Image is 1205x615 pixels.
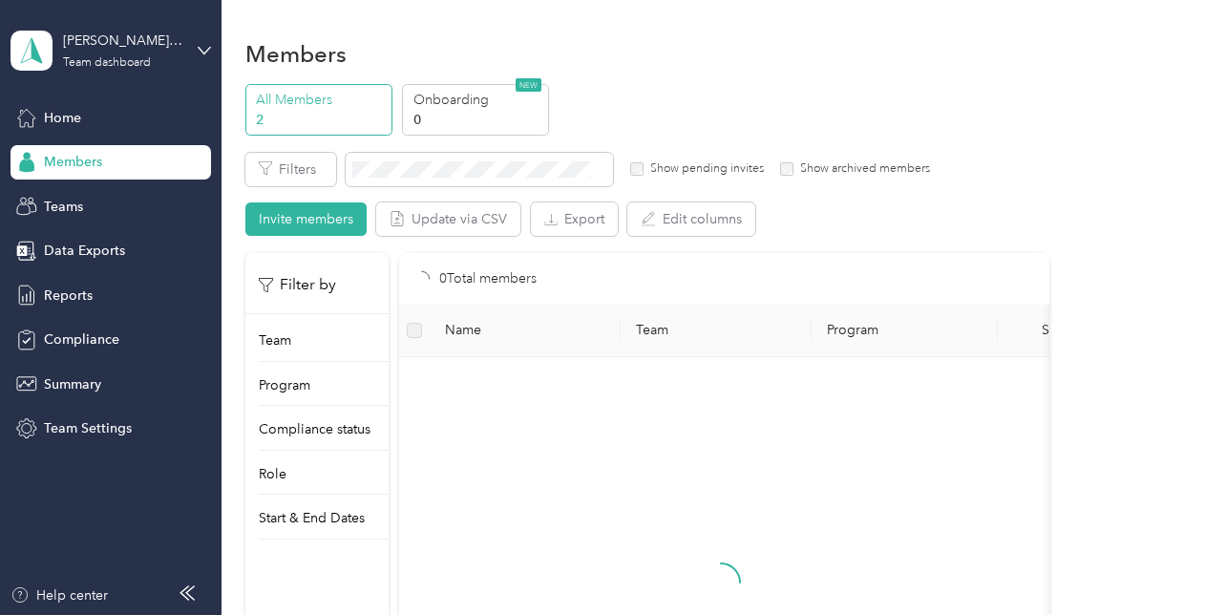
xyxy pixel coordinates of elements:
[812,305,998,357] th: Program
[413,90,543,110] p: Onboarding
[44,374,101,394] span: Summary
[516,78,541,92] span: NEW
[793,160,930,178] label: Show archived members
[44,108,81,128] span: Home
[245,202,367,236] button: Invite members
[44,286,93,306] span: Reports
[531,202,618,236] button: Export
[63,57,151,69] div: Team dashboard
[998,305,1122,357] th: Status
[376,202,520,236] button: Update via CSV
[430,305,621,357] th: Name
[621,305,812,357] th: Team
[259,419,370,439] p: Compliance status
[256,110,386,130] p: 2
[259,464,286,484] p: Role
[245,44,347,64] h1: Members
[256,90,386,110] p: All Members
[44,241,125,261] span: Data Exports
[259,273,336,297] p: Filter by
[445,322,605,338] span: Name
[44,329,119,350] span: Compliance
[439,268,537,289] p: 0 Total members
[11,585,108,605] button: Help center
[44,152,102,172] span: Members
[413,110,543,130] p: 0
[644,160,764,178] label: Show pending invites
[245,153,336,186] button: Filters
[44,418,132,438] span: Team Settings
[259,330,291,350] p: Team
[44,197,83,217] span: Teams
[1098,508,1205,615] iframe: Everlance-gr Chat Button Frame
[627,202,755,236] button: Edit columns
[259,375,310,395] p: Program
[63,31,182,51] div: [PERSON_NAME][EMAIL_ADDRESS][PERSON_NAME][DOMAIN_NAME]
[259,508,365,528] p: Start & End Dates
